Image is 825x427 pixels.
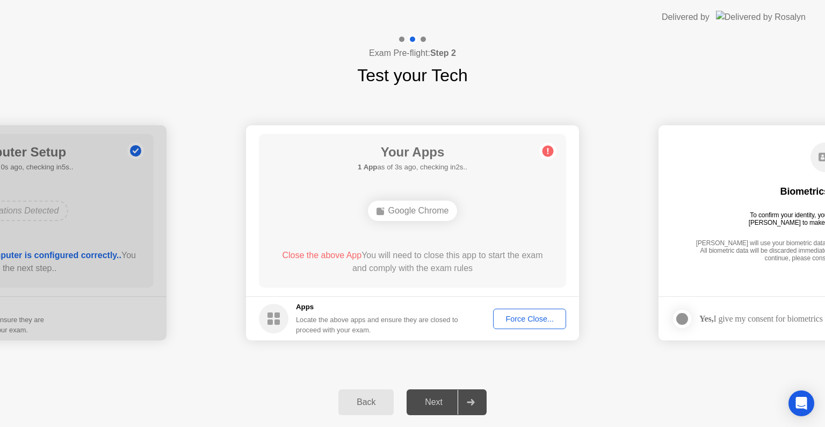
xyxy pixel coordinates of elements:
[407,389,487,415] button: Next
[788,390,814,416] div: Open Intercom Messenger
[493,309,566,329] button: Force Close...
[296,302,459,312] h5: Apps
[699,314,713,323] strong: Yes,
[497,315,562,323] div: Force Close...
[662,11,710,24] div: Delivered by
[358,162,467,173] h5: as of 3s ago, checking in2s..
[358,143,467,162] h1: Your Apps
[358,163,377,171] b: 1 App
[282,251,361,260] span: Close the above App
[296,315,459,335] div: Locate the above apps and ensure they are closed to proceed with your exam.
[368,201,458,221] div: Google Chrome
[357,62,468,88] h1: Test your Tech
[338,389,394,415] button: Back
[430,48,456,58] b: Step 2
[274,249,551,275] div: You will need to close this app to start the exam and comply with the exam rules
[369,47,456,60] h4: Exam Pre-flight:
[410,397,458,407] div: Next
[342,397,390,407] div: Back
[716,11,806,23] img: Delivered by Rosalyn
